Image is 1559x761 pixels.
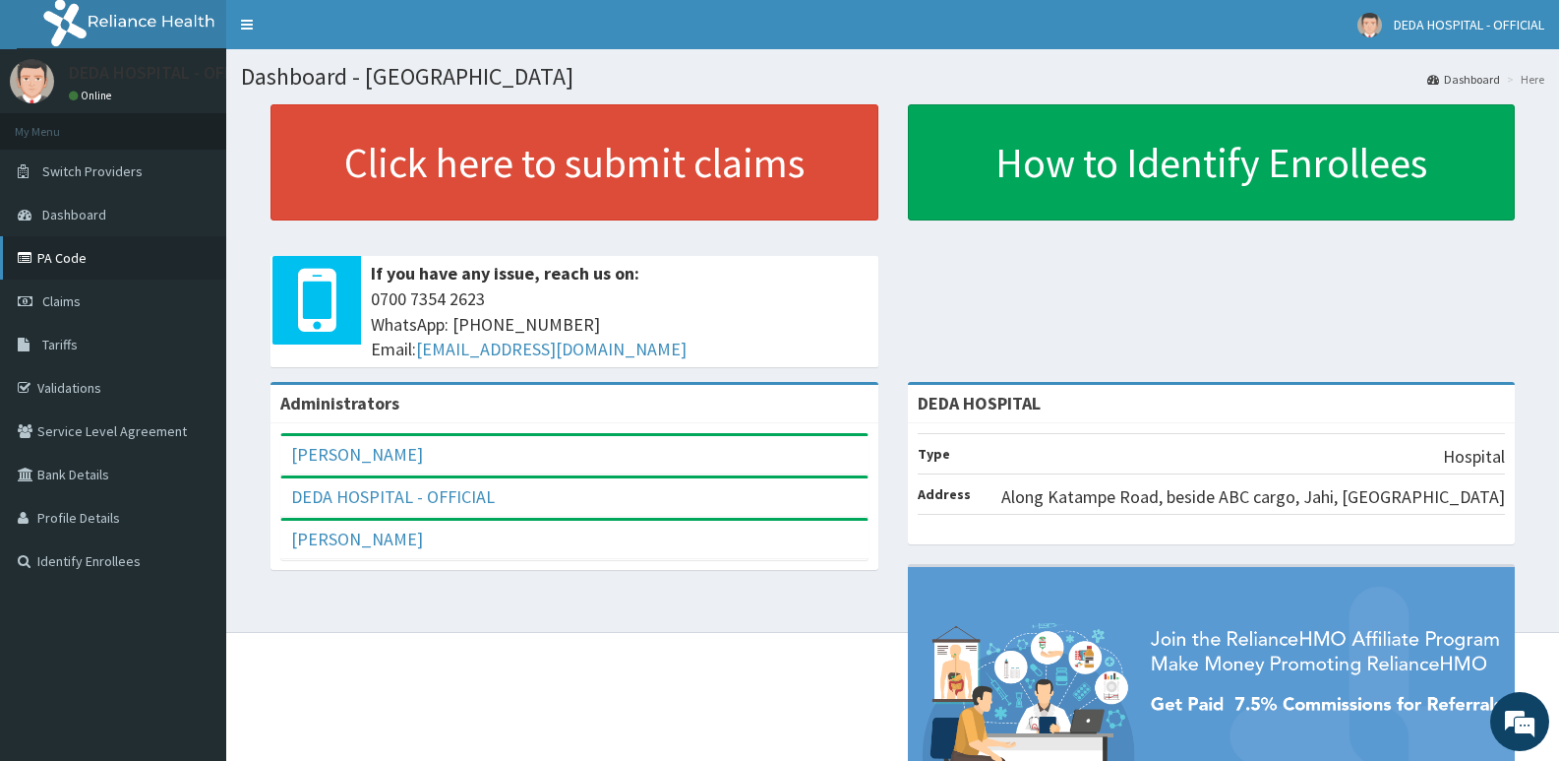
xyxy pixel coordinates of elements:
span: Dashboard [42,206,106,223]
a: DEDA HOSPITAL - OFFICIAL [291,485,495,508]
b: If you have any issue, reach us on: [371,262,639,285]
span: Switch Providers [42,162,143,180]
p: Hospital [1443,444,1505,470]
span: Claims [42,292,81,310]
p: Along Katampe Road, beside ABC cargo, Jahi, [GEOGRAPHIC_DATA] [1001,484,1505,510]
li: Here [1502,71,1544,88]
b: Administrators [280,392,399,414]
b: Address [918,485,971,503]
span: DEDA HOSPITAL - OFFICIAL [1394,16,1544,33]
p: DEDA HOSPITAL - OFFICIAL [69,64,271,82]
b: Type [918,445,950,463]
a: [PERSON_NAME] [291,528,423,550]
a: Online [69,89,116,102]
span: Tariffs [42,336,78,353]
a: [EMAIL_ADDRESS][DOMAIN_NAME] [416,338,687,360]
span: 0700 7354 2623 WhatsApp: [PHONE_NUMBER] Email: [371,286,869,362]
a: Dashboard [1427,71,1500,88]
a: [PERSON_NAME] [291,443,423,466]
h1: Dashboard - [GEOGRAPHIC_DATA] [241,64,1544,90]
a: How to Identify Enrollees [908,104,1516,221]
strong: DEDA HOSPITAL [918,392,1041,414]
img: User Image [1357,13,1382,37]
a: Click here to submit claims [270,104,878,221]
img: User Image [10,59,54,103]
